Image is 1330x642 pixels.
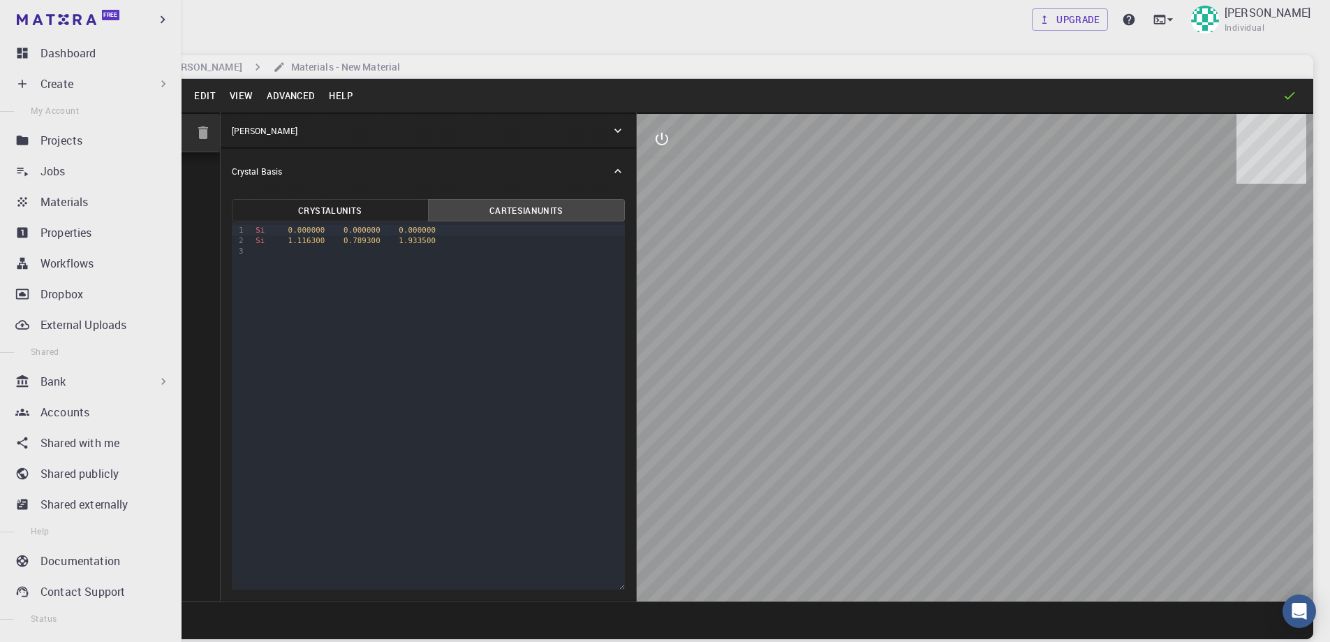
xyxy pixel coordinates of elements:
[343,236,380,245] span: 0.789300
[187,85,223,107] button: Edit
[11,249,176,277] a: Workflows
[286,59,400,75] h6: Materials - New Material
[288,236,325,245] span: 1.116300
[221,149,636,194] div: Crystal Basis
[11,398,176,426] a: Accounts
[11,39,176,67] a: Dashboard
[40,75,73,92] p: Create
[1225,21,1264,35] span: Individual
[1032,8,1108,31] a: Upgrade
[31,613,57,624] span: Status
[256,226,265,235] span: Si
[223,85,260,107] button: View
[1225,4,1310,21] p: [PERSON_NAME]
[40,163,66,180] p: Jobs
[17,14,96,25] img: logo
[40,316,126,333] p: External Uploads
[40,465,119,482] p: Shared publicly
[1283,594,1316,628] div: Open Intercom Messenger
[343,226,380,235] span: 0.000000
[399,226,436,235] span: 0.000000
[256,236,265,245] span: Si
[31,525,50,537] span: Help
[322,85,360,107] button: Help
[428,199,625,221] button: CartesianUnits
[11,547,176,575] a: Documentation
[11,280,176,308] a: Dropbox
[40,286,83,302] p: Dropbox
[11,429,176,457] a: Shared with me
[40,583,125,600] p: Contact Support
[11,188,176,216] a: Materials
[288,226,325,235] span: 0.000000
[11,70,176,98] div: Create
[11,490,176,518] a: Shared externally
[260,85,322,107] button: Advanced
[40,373,66,390] p: Bank
[40,553,120,569] p: Documentation
[221,114,636,147] div: [PERSON_NAME]
[70,59,403,75] nav: breadcrumb
[40,404,89,421] p: Accounts
[40,132,82,149] p: Projects
[160,59,242,75] h6: [PERSON_NAME]
[28,10,78,22] span: Support
[40,194,88,210] p: Materials
[40,224,92,241] p: Properties
[31,346,59,357] span: Shared
[11,578,176,606] a: Contact Support
[31,105,79,116] span: My Account
[232,225,246,235] div: 1
[232,235,246,246] div: 2
[40,255,94,272] p: Workflows
[232,124,297,137] p: [PERSON_NAME]
[40,496,128,513] p: Shared externally
[40,435,119,451] p: Shared with me
[40,45,96,61] p: Dashboard
[11,219,176,247] a: Properties
[11,367,176,395] div: Bank
[232,199,429,221] button: CrystalUnits
[232,165,282,177] p: Crystal Basis
[11,126,176,154] a: Projects
[1191,6,1219,34] img: Mohammad Shabpiray
[11,157,176,185] a: Jobs
[232,246,246,256] div: 3
[11,460,176,488] a: Shared publicly
[399,236,436,245] span: 1.933500
[11,311,176,339] a: External Uploads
